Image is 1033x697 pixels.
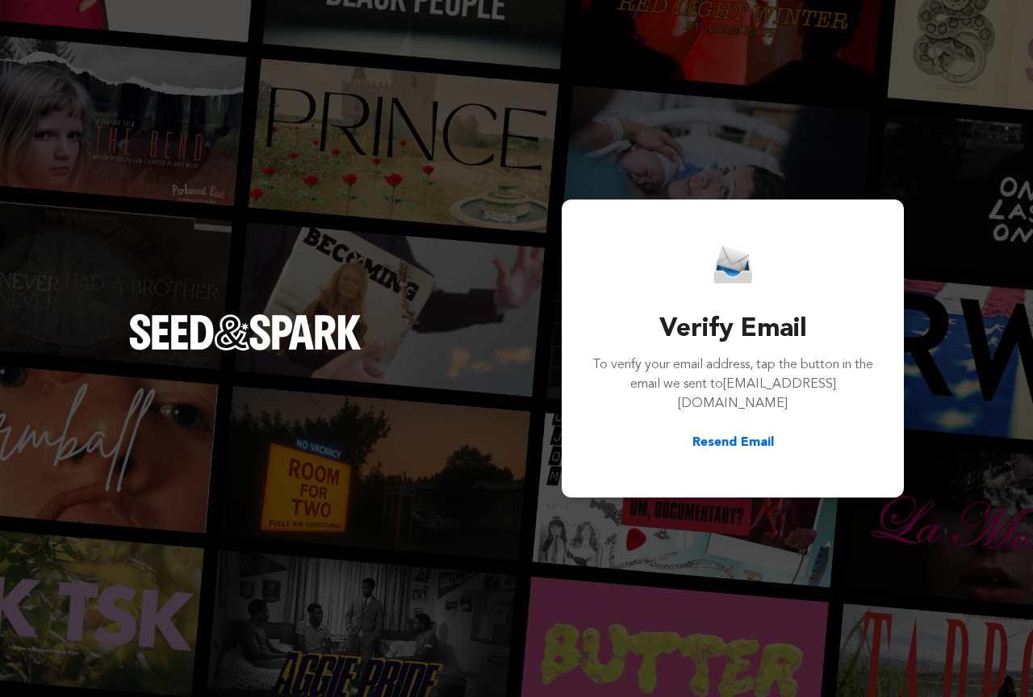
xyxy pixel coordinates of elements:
img: Seed&Spark Email Icon [713,245,752,284]
p: To verify your email address, tap the button in the email we sent to [591,355,875,414]
button: Resend Email [692,433,774,452]
h3: Verify Email [591,310,875,349]
img: Seed&Spark Logo [129,314,362,350]
span: [EMAIL_ADDRESS][DOMAIN_NAME] [678,378,836,410]
a: Seed&Spark Homepage [129,314,362,382]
